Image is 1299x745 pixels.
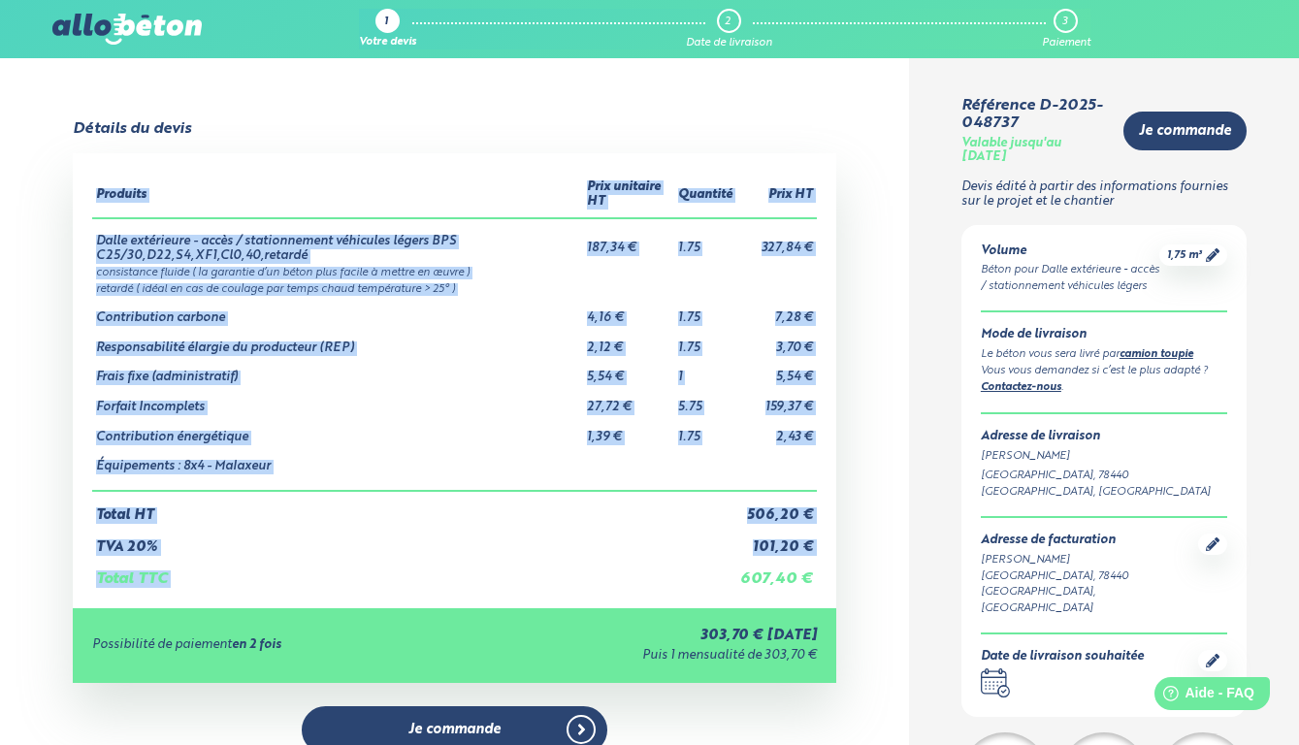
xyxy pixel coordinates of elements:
[92,385,583,415] td: Forfait Incomplets
[981,468,1228,501] div: [GEOGRAPHIC_DATA], 78440 [GEOGRAPHIC_DATA], [GEOGRAPHIC_DATA]
[981,448,1228,465] div: [PERSON_NAME]
[1123,112,1247,151] a: Je commande
[981,650,1144,664] div: Date de livraison souhaitée
[674,296,736,326] td: 1.75
[92,491,736,524] td: Total HT
[961,180,1248,209] p: Devis édité à partir des informations fournies sur le projet et le chantier
[674,385,736,415] td: 5.75
[1042,9,1090,49] a: 3 Paiement
[736,385,817,415] td: 159,37 €
[736,524,817,556] td: 101,20 €
[1062,16,1067,28] div: 3
[981,346,1228,364] div: Le béton vous sera livré par
[674,326,736,356] td: 1.75
[92,524,736,556] td: TVA 20%
[359,37,416,49] div: Votre devis
[674,218,736,263] td: 1.75
[583,218,674,263] td: 187,34 €
[736,355,817,385] td: 5,54 €
[736,173,817,217] th: Prix HT
[1126,669,1278,724] iframe: Help widget launcher
[961,137,1109,165] div: Valable jusqu'au [DATE]
[583,355,674,385] td: 5,54 €
[92,415,583,445] td: Contribution énergétique
[981,568,1199,617] div: [GEOGRAPHIC_DATA], 78440 [GEOGRAPHIC_DATA], [GEOGRAPHIC_DATA]
[232,638,281,651] strong: en 2 fois
[736,415,817,445] td: 2,43 €
[1139,123,1231,140] span: Je commande
[92,279,817,296] td: retardé ( idéal en cas de coulage par temps chaud température > 25° )
[981,552,1199,568] div: [PERSON_NAME]
[583,385,674,415] td: 27,72 €
[92,296,583,326] td: Contribution carbone
[686,9,772,49] a: 2 Date de livraison
[470,628,818,644] div: 303,70 € [DATE]
[92,326,583,356] td: Responsabilité élargie du producteur (REP)
[92,355,583,385] td: Frais fixe (administratif)
[583,415,674,445] td: 1,39 €
[92,218,583,263] td: Dalle extérieure - accès / stationnement véhicules légers BPS C25/30,D22,S4,XF1,Cl0,40,retardé
[470,649,818,664] div: Puis 1 mensualité de 303,70 €
[73,120,191,138] div: Détails du devis
[725,16,731,28] div: 2
[736,491,817,524] td: 506,20 €
[674,173,736,217] th: Quantité
[981,328,1228,342] div: Mode de livraison
[736,326,817,356] td: 3,70 €
[674,355,736,385] td: 1
[52,14,202,45] img: allobéton
[981,430,1228,444] div: Adresse de livraison
[92,444,583,491] td: Équipements : 8x4 - Malaxeur
[583,173,674,217] th: Prix unitaire HT
[686,37,772,49] div: Date de livraison
[1042,37,1090,49] div: Paiement
[961,97,1109,133] div: Référence D-2025-048737
[359,9,416,49] a: 1 Votre devis
[736,218,817,263] td: 327,84 €
[981,262,1160,295] div: Béton pour Dalle extérieure - accès / stationnement véhicules légers
[736,296,817,326] td: 7,28 €
[583,326,674,356] td: 2,12 €
[981,244,1160,259] div: Volume
[981,534,1199,548] div: Adresse de facturation
[92,263,817,279] td: consistance fluide ( la garantie d’un béton plus facile à mettre en œuvre )
[674,415,736,445] td: 1.75
[981,363,1228,397] div: Vous vous demandez si c’est le plus adapté ? .
[1120,349,1193,360] a: camion toupie
[92,638,470,653] div: Possibilité de paiement
[408,722,501,738] span: Je commande
[92,173,583,217] th: Produits
[92,555,736,588] td: Total TTC
[384,16,388,29] div: 1
[981,382,1061,393] a: Contactez-nous
[583,296,674,326] td: 4,16 €
[736,555,817,588] td: 607,40 €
